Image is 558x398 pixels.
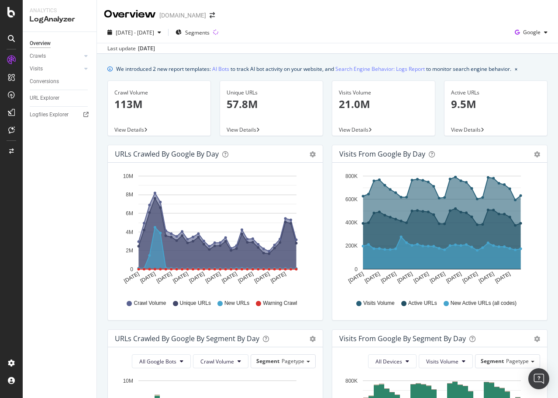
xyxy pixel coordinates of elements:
[30,64,43,73] div: Visits
[429,271,446,284] text: [DATE]
[180,300,211,307] span: Unique URLs
[185,29,210,36] span: Segments
[451,126,481,133] span: View Details
[123,271,140,284] text: [DATE]
[130,266,133,272] text: 0
[345,243,358,249] text: 200K
[30,77,90,86] a: Conversions
[30,7,90,14] div: Analytics
[364,271,381,284] text: [DATE]
[419,354,473,368] button: Visits Volume
[172,25,213,39] button: Segments
[30,77,59,86] div: Conversions
[339,97,428,112] p: 21.0M
[339,150,425,158] div: Visits from Google by day
[253,271,271,284] text: [DATE]
[159,11,206,20] div: [DOMAIN_NAME]
[256,357,279,365] span: Segment
[115,150,219,158] div: URLs Crawled by Google by day
[227,89,316,97] div: Unique URLs
[345,220,358,226] text: 400K
[426,358,458,365] span: Visits Volume
[339,89,428,97] div: Visits Volume
[451,300,517,307] span: New Active URLs (all codes)
[139,271,157,284] text: [DATE]
[155,271,173,284] text: [DATE]
[220,271,238,284] text: [DATE]
[528,368,549,389] div: Open Intercom Messenger
[506,357,529,365] span: Pagetype
[345,173,358,179] text: 800K
[188,271,206,284] text: [DATE]
[282,357,304,365] span: Pagetype
[116,29,154,36] span: [DATE] - [DATE]
[104,25,165,39] button: [DATE] - [DATE]
[375,358,402,365] span: All Devices
[227,97,316,112] p: 57.8M
[132,354,191,368] button: All Google Bots
[107,64,548,73] div: info banner
[30,64,82,73] a: Visits
[413,271,430,284] text: [DATE]
[115,334,259,343] div: URLs Crawled by Google By Segment By Day
[339,126,369,133] span: View Details
[114,97,204,112] p: 113M
[462,271,479,284] text: [DATE]
[396,271,413,284] text: [DATE]
[30,110,90,119] a: Logfiles Explorer
[126,229,133,235] text: 4M
[126,210,133,216] text: 6M
[511,25,551,39] button: Google
[534,151,540,157] div: gear
[451,97,541,112] p: 9.5M
[534,336,540,342] div: gear
[368,354,417,368] button: All Devices
[30,94,90,103] a: URL Explorer
[204,271,222,284] text: [DATE]
[224,300,249,307] span: New URLs
[263,300,297,307] span: Warning Crawl
[138,45,155,52] div: [DATE]
[200,358,234,365] span: Crawl Volume
[193,354,248,368] button: Crawl Volume
[237,271,255,284] text: [DATE]
[126,192,133,198] text: 8M
[408,300,437,307] span: Active URLs
[30,14,90,24] div: LogAnalyzer
[116,64,511,73] div: We introduced 2 new report templates: to track AI bot activity on your website, and to monitor se...
[210,12,215,18] div: arrow-right-arrow-left
[134,300,166,307] span: Crawl Volume
[513,63,520,75] button: close banner
[115,170,313,291] svg: A chart.
[339,334,466,343] div: Visits from Google By Segment By Day
[363,300,395,307] span: Visits Volume
[104,7,156,22] div: Overview
[481,357,504,365] span: Segment
[339,170,537,291] div: A chart.
[345,196,358,202] text: 600K
[523,28,541,36] span: Google
[451,89,541,97] div: Active URLs
[310,151,316,157] div: gear
[30,110,69,119] div: Logfiles Explorer
[494,271,511,284] text: [DATE]
[227,126,256,133] span: View Details
[30,52,82,61] a: Crawls
[269,271,287,284] text: [DATE]
[335,64,425,73] a: Search Engine Behavior: Logs Report
[30,94,59,103] div: URL Explorer
[30,39,51,48] div: Overview
[445,271,462,284] text: [DATE]
[114,89,204,97] div: Crawl Volume
[123,173,133,179] text: 10M
[30,52,46,61] div: Crawls
[310,336,316,342] div: gear
[380,271,397,284] text: [DATE]
[30,39,90,48] a: Overview
[345,378,358,384] text: 800K
[347,271,365,284] text: [DATE]
[355,266,358,272] text: 0
[114,126,144,133] span: View Details
[126,248,133,254] text: 2M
